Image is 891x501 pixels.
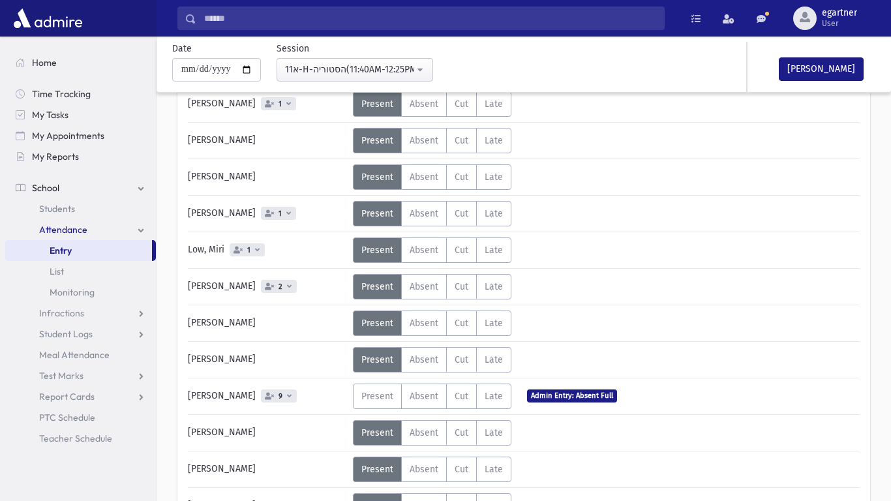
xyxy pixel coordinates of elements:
div: AttTypes [353,311,511,336]
span: List [50,266,64,277]
div: AttTypes [353,91,511,117]
span: Absent [410,464,438,475]
span: Absent [410,208,438,219]
span: Absent [410,172,438,183]
span: Late [485,281,503,292]
div: AttTypes [353,128,511,153]
span: Cut [455,245,468,256]
label: Date [172,42,192,55]
span: Absent [410,99,438,110]
span: Late [485,135,503,146]
button: 11א-H-הסטוריה(11:40AM-12:25PM) [277,58,433,82]
span: Present [361,135,393,146]
span: Present [361,464,393,475]
span: Absent [410,354,438,365]
span: Monitoring [50,286,95,298]
span: Late [485,208,503,219]
span: 1 [276,209,284,218]
span: Teacher Schedule [39,433,112,444]
a: School [5,177,156,198]
span: 9 [276,392,285,401]
a: Student Logs [5,324,156,344]
span: Absent [410,245,438,256]
label: Session [277,42,309,55]
span: Present [361,391,393,402]
span: Cut [455,172,468,183]
span: Students [39,203,75,215]
div: [PERSON_NAME] [181,311,353,336]
div: 11א-H-הסטוריה(11:40AM-12:25PM) [285,63,414,76]
a: Teacher Schedule [5,428,156,449]
a: Entry [5,240,152,261]
span: 2 [276,282,285,291]
span: Cut [455,391,468,402]
span: My Tasks [32,109,68,121]
a: Infractions [5,303,156,324]
a: PTC Schedule [5,407,156,428]
div: AttTypes [353,274,511,299]
span: Cut [455,354,468,365]
a: My Tasks [5,104,156,125]
span: 1 [276,100,284,108]
span: Student Logs [39,328,93,340]
span: Late [485,354,503,365]
span: Absent [410,281,438,292]
div: AttTypes [353,237,511,263]
span: My Reports [32,151,79,162]
span: Absent [410,427,438,438]
a: Report Cards [5,386,156,407]
a: Monitoring [5,282,156,303]
span: Attendance [39,224,87,235]
span: Late [485,172,503,183]
div: Low, Miri [181,237,353,263]
span: Infractions [39,307,84,319]
span: Entry [50,245,72,256]
a: Home [5,52,156,73]
div: [PERSON_NAME] [181,347,353,372]
div: AttTypes [353,420,511,446]
span: Present [361,245,393,256]
span: Cut [455,99,468,110]
span: Cut [455,135,468,146]
div: [PERSON_NAME] [181,91,353,117]
div: [PERSON_NAME] [181,420,353,446]
a: List [5,261,156,282]
a: My Reports [5,146,156,167]
span: Late [485,99,503,110]
span: Meal Attendance [39,349,110,361]
span: Cut [455,318,468,329]
span: Late [485,391,503,402]
div: AttTypes [353,384,511,409]
span: Late [485,318,503,329]
span: Present [361,318,393,329]
div: [PERSON_NAME] [181,128,353,153]
div: AttTypes [353,164,511,190]
span: Test Marks [39,370,83,382]
span: Absent [410,318,438,329]
span: Cut [455,281,468,292]
span: PTC Schedule [39,412,95,423]
span: egartner [822,8,857,18]
a: Attendance [5,219,156,240]
span: Present [361,172,393,183]
div: [PERSON_NAME] [181,164,353,190]
span: Present [361,281,393,292]
button: [PERSON_NAME] [779,57,864,81]
span: 1 [245,246,253,254]
div: AttTypes [353,347,511,372]
span: School [32,182,59,194]
span: Absent [410,391,438,402]
div: [PERSON_NAME] [181,274,353,299]
span: Late [485,245,503,256]
span: Present [361,208,393,219]
div: [PERSON_NAME] [181,384,353,409]
a: Time Tracking [5,83,156,104]
div: [PERSON_NAME] [181,201,353,226]
span: Present [361,99,393,110]
span: Home [32,57,57,68]
span: Cut [455,208,468,219]
a: My Appointments [5,125,156,146]
span: Present [361,354,393,365]
span: My Appointments [32,130,104,142]
a: Test Marks [5,365,156,386]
